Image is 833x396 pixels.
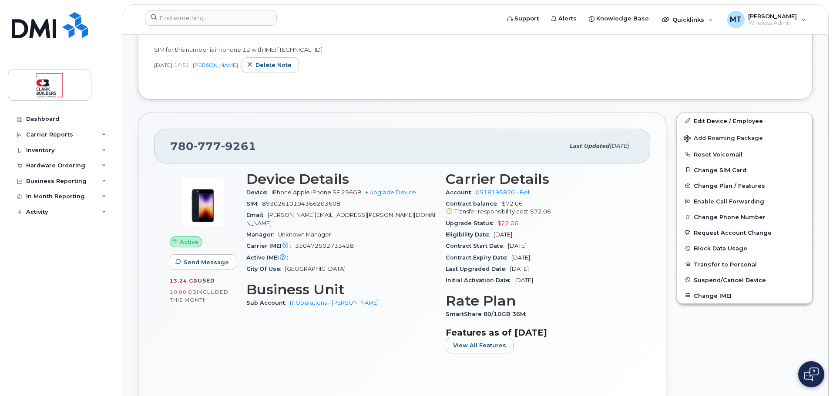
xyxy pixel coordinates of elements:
[677,240,812,256] button: Block Data Usage
[446,171,635,187] h3: Carrier Details
[694,183,765,189] span: Change Plan / Features
[446,189,476,196] span: Account
[246,231,278,238] span: Manager
[221,140,256,153] span: 9261
[365,189,416,196] a: + Upgrade Device
[174,61,189,69] span: 14:51
[677,129,812,146] button: Add Roaming Package
[255,61,292,69] span: Delete note
[677,146,812,162] button: Reset Voicemail
[278,231,331,238] span: Unknown Manager
[170,278,198,284] span: 13.24 GB
[446,338,514,353] button: View All Features
[804,367,819,381] img: Open chat
[446,293,635,309] h3: Rate Plan
[154,46,322,53] span: SIM for this number is in iphone 12 with IMEI [TECHNICAL_ID]
[501,10,545,27] a: Support
[170,289,197,295] span: 10.00 GB
[180,238,198,246] span: Active
[677,288,812,303] button: Change IMEI
[145,10,277,26] input: Find something...
[246,200,262,207] span: SIM
[446,200,502,207] span: Contract balance
[246,171,435,187] h3: Device Details
[194,140,221,153] span: 777
[295,243,354,249] span: 350472502733428
[246,212,435,226] span: [PERSON_NAME][EMAIL_ADDRESS][PERSON_NAME][DOMAIN_NAME]
[272,189,362,196] span: iPhone Apple iPhone SE 256GB
[583,10,655,27] a: Knowledge Base
[677,113,812,129] a: Edit Device / Employee
[530,208,551,215] span: $72.06
[511,254,530,261] span: [DATE]
[508,243,527,249] span: [DATE]
[748,20,797,27] span: Wireless Admin
[246,254,292,261] span: Active IMEI
[510,266,529,272] span: [DATE]
[170,289,228,303] span: included this month
[677,178,812,193] button: Change Plan / Features
[262,200,340,207] span: 89302610104366203608
[609,143,629,149] span: [DATE]
[170,254,236,270] button: Send Message
[545,10,583,27] a: Alerts
[446,200,635,216] span: $72.06
[246,243,295,249] span: Carrier IMEI
[446,254,511,261] span: Contract Expiry Date
[677,209,812,225] button: Change Phone Number
[446,266,510,272] span: Last Upgraded Date
[285,266,346,272] span: [GEOGRAPHIC_DATA]
[454,208,528,215] span: Transfer responsibility cost
[453,341,506,349] span: View All Features
[497,220,518,226] span: $22.06
[694,276,766,283] span: Suspend/Cancel Device
[684,135,763,143] span: Add Roaming Package
[494,231,512,238] span: [DATE]
[677,225,812,240] button: Request Account Change
[569,143,609,149] span: Last updated
[694,198,764,205] span: Enable Call Forwarding
[292,254,298,261] span: —
[677,162,812,178] button: Change SIM Card
[193,62,238,68] a: [PERSON_NAME]
[514,277,533,283] span: [DATE]
[446,277,514,283] span: Initial Activation Date
[246,189,272,196] span: Device
[290,299,379,306] a: IT Operations - [PERSON_NAME]
[246,282,435,297] h3: Business Unit
[246,212,268,218] span: Email
[184,258,229,266] span: Send Message
[242,57,299,73] button: Delete note
[730,14,742,25] span: MT
[446,231,494,238] span: Eligibility Date
[677,193,812,209] button: Enable Call Forwarding
[170,140,256,153] span: 780
[446,243,508,249] span: Contract Start Date
[672,16,704,23] span: Quicklinks
[656,11,719,28] div: Quicklinks
[154,61,172,69] span: [DATE]
[446,327,635,338] h3: Features as of [DATE]
[177,176,229,228] img: image20231002-3703462-10zne2t.jpeg
[514,14,539,23] span: Support
[677,272,812,288] button: Suspend/Cancel Device
[677,256,812,272] button: Transfer to Personal
[446,311,530,317] span: SmartShare 80/10GB 36M
[558,14,577,23] span: Alerts
[596,14,649,23] span: Knowledge Base
[446,220,497,226] span: Upgrade Status
[246,299,290,306] span: Sub Account
[748,13,797,20] span: [PERSON_NAME]
[246,266,285,272] span: City Of Use
[721,11,812,28] div: Michael Travis
[198,277,215,284] span: used
[476,189,531,196] a: 0518195820 - Bell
